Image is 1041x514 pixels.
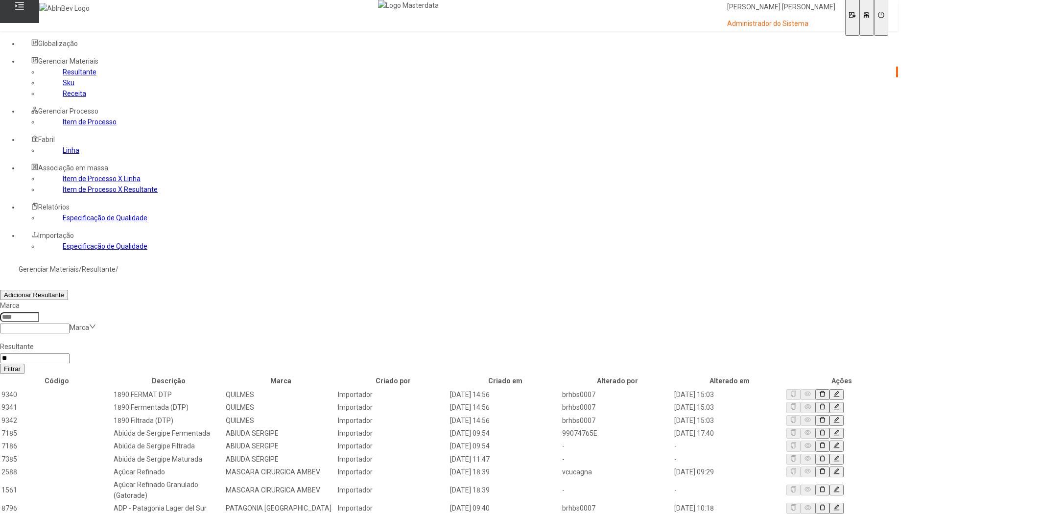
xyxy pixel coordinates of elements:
span: Relatórios [38,203,70,211]
td: PATAGONIA [GEOGRAPHIC_DATA] [225,502,336,514]
td: 1890 FERMAT DTP [113,389,224,400]
nz-select-placeholder: Marca [70,324,89,331]
td: 9340 [1,389,112,400]
span: Globalização [38,40,78,47]
td: - [562,440,673,452]
td: 7385 [1,453,112,465]
th: Criado por [337,375,449,387]
td: [DATE] 14:56 [450,415,561,426]
td: [DATE] 15:03 [674,401,785,413]
td: [DATE] 18:39 [450,479,561,501]
td: Açúcar Refinado [113,466,224,478]
th: Alterado por [562,375,673,387]
a: Especificação de Qualidade [63,242,147,250]
span: Filtrar [4,365,21,373]
a: Resultante [63,68,96,76]
td: brhbs0007 [562,401,673,413]
a: Item de Processo X Resultante [63,186,158,193]
td: Açúcar Refinado Granulado (Gatorade) [113,479,224,501]
a: Receita [63,90,86,97]
td: QUILMES [225,401,336,413]
td: QUILMES [225,415,336,426]
th: Código [1,375,112,387]
td: - [674,453,785,465]
td: Abiúda de Sergipe Filtrada [113,440,224,452]
td: [DATE] 14:56 [450,401,561,413]
td: Importador [337,453,449,465]
a: Especificação de Qualidade [63,214,147,222]
td: 2588 [1,466,112,478]
td: 9341 [1,401,112,413]
img: AbInBev Logo [39,3,90,14]
td: Abiúda de Sergipe Fermentada [113,427,224,439]
td: vcucagna [562,466,673,478]
td: Importador [337,401,449,413]
td: Abiúda de Sergipe Maturada [113,453,224,465]
td: - [674,440,785,452]
td: - [562,479,673,501]
td: 1890 Filtrada (DTP) [113,415,224,426]
th: Criado em [450,375,561,387]
p: Administrador do Sistema [727,19,835,29]
th: Descrição [113,375,224,387]
td: [DATE] 15:03 [674,415,785,426]
td: ABIUDA SERGIPE [225,440,336,452]
td: [DATE] 15:03 [674,389,785,400]
a: Gerenciar Materiais [19,265,79,273]
td: Importador [337,466,449,478]
td: [DATE] 17:40 [674,427,785,439]
nz-breadcrumb-separator: / [79,265,82,273]
a: Sku [63,79,74,87]
th: Alterado em [674,375,785,387]
td: ABIUDA SERGIPE [225,453,336,465]
td: 9342 [1,415,112,426]
td: 1561 [1,479,112,501]
a: Item de Processo X Linha [63,175,141,183]
td: Importador [337,440,449,452]
th: Marca [225,375,336,387]
td: 1890 Fermentada (DTP) [113,401,224,413]
span: Gerenciar Processo [38,107,98,115]
th: Ações [786,375,897,387]
a: Linha [63,146,79,154]
td: 8796 [1,502,112,514]
span: Associação em massa [38,164,108,172]
a: Resultante [82,265,116,273]
td: [DATE] 09:54 [450,440,561,452]
span: Fabril [38,136,55,143]
td: brhbs0007 [562,389,673,400]
td: ADP - Patagonia Lager del Sur [113,502,224,514]
td: Importador [337,479,449,501]
td: 7186 [1,440,112,452]
td: [DATE] 09:29 [674,466,785,478]
td: Importador [337,502,449,514]
span: Gerenciar Materiais [38,57,98,65]
td: brhbs0007 [562,502,673,514]
td: - [562,453,673,465]
td: 7185 [1,427,112,439]
td: - [674,479,785,501]
td: MASCARA CIRURGICA AMBEV [225,479,336,501]
td: Importador [337,427,449,439]
td: [DATE] 10:18 [674,502,785,514]
span: Importação [38,232,74,239]
td: MASCARA CIRURGICA AMBEV [225,466,336,478]
td: [DATE] 11:47 [450,453,561,465]
td: [DATE] 18:39 [450,466,561,478]
span: Adicionar Resultante [4,291,64,299]
td: brhbs0007 [562,415,673,426]
nz-breadcrumb-separator: / [116,265,118,273]
td: [DATE] 09:40 [450,502,561,514]
a: Item de Processo [63,118,117,126]
td: [DATE] 14:56 [450,389,561,400]
td: 99074765E [562,427,673,439]
td: Importador [337,415,449,426]
td: [DATE] 09:54 [450,427,561,439]
td: Importador [337,389,449,400]
td: QUILMES [225,389,336,400]
td: ABIUDA SERGIPE [225,427,336,439]
p: [PERSON_NAME] [PERSON_NAME] [727,2,835,12]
